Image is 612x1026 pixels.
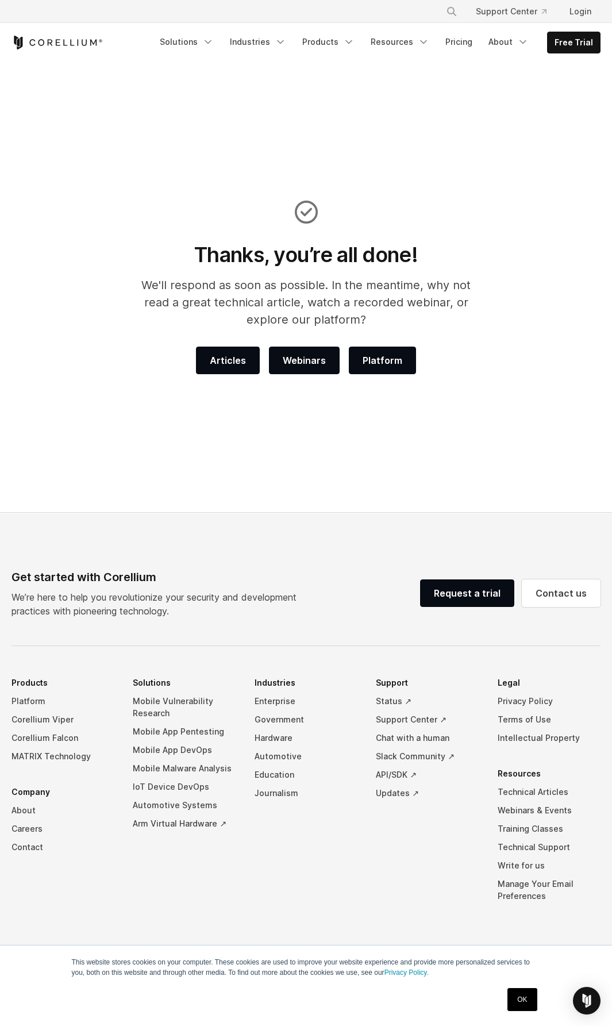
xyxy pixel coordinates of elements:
a: Pricing [438,32,479,52]
a: IoT Device DevOps [133,778,236,796]
span: Articles [210,353,246,367]
a: Support Center ↗ [376,710,479,729]
a: Arm Virtual Hardware ↗ [133,814,236,833]
a: Resources [364,32,436,52]
a: Mobile Malware Analysis [133,759,236,778]
a: Mobile App DevOps [133,741,236,759]
a: About [11,801,114,820]
a: Enterprise [255,692,357,710]
a: Webinars & Events [498,801,601,820]
a: Manage Your Email Preferences [498,875,601,905]
a: API/SDK ↗ [376,766,479,784]
a: Slack Community ↗ [376,747,479,766]
a: Articles [196,347,260,374]
a: Contact [11,838,114,856]
a: Mobile App Pentesting [133,723,236,741]
a: Training Classes [498,820,601,838]
p: We’re here to help you revolutionize your security and development practices with pioneering tech... [11,590,306,618]
span: Platform [363,353,402,367]
a: Hardware [255,729,357,747]
h1: Thanks, you’re all done! [139,242,473,267]
a: MATRIX Technology [11,747,114,766]
a: Login [560,1,601,22]
a: Journalism [255,784,357,802]
button: Search [441,1,462,22]
div: Get started with Corellium [11,568,306,586]
a: Intellectual Property [498,729,601,747]
span: Webinars [283,353,326,367]
a: Automotive Systems [133,796,236,814]
a: Request a trial [420,579,514,607]
a: Industries [223,32,293,52]
a: Careers [11,820,114,838]
a: Write for us [498,856,601,875]
a: Government [255,710,357,729]
div: Navigation Menu [11,674,601,923]
div: Navigation Menu [432,1,601,22]
a: Privacy Policy [498,692,601,710]
a: Contact us [522,579,601,607]
a: Chat with a human [376,729,479,747]
div: Open Intercom Messenger [573,987,601,1015]
a: Platform [349,347,416,374]
p: This website stores cookies on your computer. These cookies are used to improve your website expe... [72,957,541,978]
a: Products [295,32,361,52]
a: Corellium Viper [11,710,114,729]
a: Corellium Home [11,36,103,49]
a: Support Center [467,1,556,22]
a: Technical Articles [498,783,601,801]
div: Navigation Menu [153,32,601,53]
a: Technical Support [498,838,601,856]
a: Platform [11,692,114,710]
a: Privacy Policy. [384,969,429,977]
a: Terms of Use [498,710,601,729]
a: OK [507,988,537,1011]
a: Automotive [255,747,357,766]
a: About [482,32,536,52]
a: Corellium Falcon [11,729,114,747]
a: Education [255,766,357,784]
a: Solutions [153,32,221,52]
a: Updates ↗ [376,784,479,802]
a: Mobile Vulnerability Research [133,692,236,723]
a: Status ↗ [376,692,479,710]
p: We'll respond as soon as possible. In the meantime, why not read a great technical article, watch... [139,276,473,328]
a: Free Trial [548,32,600,53]
a: Webinars [269,347,340,374]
